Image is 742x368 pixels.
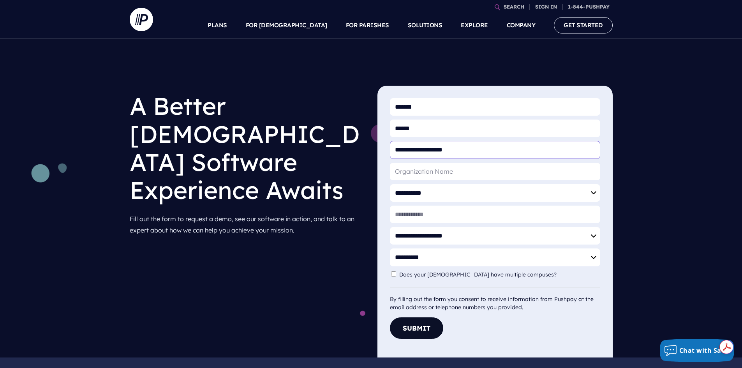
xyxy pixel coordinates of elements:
a: SOLUTIONS [408,12,442,39]
h1: A Better [DEMOGRAPHIC_DATA] Software Experience Awaits [130,86,365,210]
a: FOR PARISHES [346,12,389,39]
span: Chat with Sales [679,346,731,355]
label: Does your [DEMOGRAPHIC_DATA] have multiple campuses? [399,271,560,278]
p: Fill out the form to request a demo, see our software in action, and talk to an expert about how ... [130,210,365,239]
a: EXPLORE [461,12,488,39]
a: GET STARTED [554,17,613,33]
div: By filling out the form you consent to receive information from Pushpay at the email address or t... [390,287,600,312]
input: Organization Name [390,163,600,180]
button: Submit [390,317,443,339]
a: FOR [DEMOGRAPHIC_DATA] [246,12,327,39]
a: COMPANY [507,12,536,39]
button: Chat with Sales [660,339,735,362]
a: PLANS [208,12,227,39]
